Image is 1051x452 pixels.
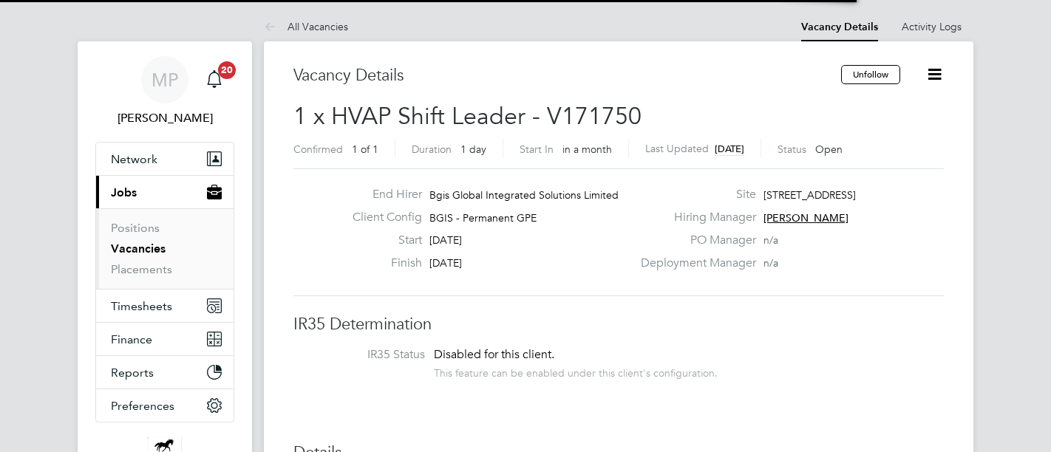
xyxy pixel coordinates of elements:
[95,109,234,127] span: Martin Paxman
[341,187,422,202] label: End Hirer
[95,56,234,127] a: MP[PERSON_NAME]
[841,65,900,84] button: Unfollow
[632,210,756,225] label: Hiring Manager
[763,233,778,247] span: n/a
[341,256,422,271] label: Finish
[111,399,174,413] span: Preferences
[352,143,378,156] span: 1 of 1
[111,152,157,166] span: Network
[293,143,343,156] label: Confirmed
[763,256,778,270] span: n/a
[429,211,537,225] span: BGIS - Permanent GPE
[218,61,236,79] span: 20
[429,233,462,247] span: [DATE]
[460,143,486,156] span: 1 day
[902,20,962,33] a: Activity Logs
[96,356,234,388] button: Reports
[562,143,612,156] span: in a month
[111,332,152,346] span: Finance
[264,20,348,33] a: All Vacancies
[200,56,229,103] a: 20
[412,143,452,156] label: Duration
[111,262,172,276] a: Placements
[293,102,642,131] span: 1 x HVAP Shift Leader - V171750
[111,299,172,313] span: Timesheets
[434,363,718,380] div: This feature can be enabled under this client's configuration.
[96,176,234,208] button: Jobs
[293,314,944,335] h3: IR35 Determination
[632,256,756,271] label: Deployment Manager
[111,221,160,235] a: Positions
[111,242,166,256] a: Vacancies
[96,323,234,355] button: Finance
[341,210,422,225] label: Client Config
[308,347,425,363] label: IR35 Status
[645,142,709,155] label: Last Updated
[763,211,848,225] span: [PERSON_NAME]
[520,143,554,156] label: Start In
[111,185,137,199] span: Jobs
[96,389,234,422] button: Preferences
[341,233,422,248] label: Start
[632,233,756,248] label: PO Manager
[429,256,462,270] span: [DATE]
[763,188,856,202] span: [STREET_ADDRESS]
[801,21,878,33] a: Vacancy Details
[152,70,178,89] span: MP
[111,366,154,380] span: Reports
[293,65,841,86] h3: Vacancy Details
[96,208,234,289] div: Jobs
[96,143,234,175] button: Network
[96,290,234,322] button: Timesheets
[434,347,554,362] span: Disabled for this client.
[778,143,806,156] label: Status
[429,188,619,202] span: Bgis Global Integrated Solutions Limited
[632,187,756,202] label: Site
[715,143,744,155] span: [DATE]
[815,143,843,156] span: Open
